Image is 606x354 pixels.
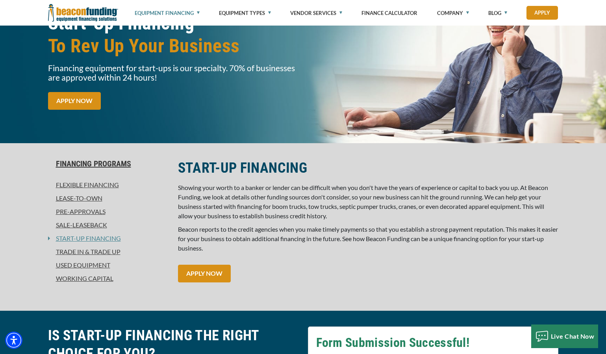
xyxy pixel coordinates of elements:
a: APPLY NOW [48,92,101,110]
a: Start-Up Financing [50,234,121,243]
a: Used Equipment [48,260,169,270]
span: To Rev Up Your Business [48,35,298,57]
a: Lease-To-Own [48,194,169,203]
h3: Form Submission Successful! [316,335,550,350]
a: Apply [526,6,558,20]
button: Live Chat Now [531,324,599,348]
a: Flexible Financing [48,180,169,190]
p: Financing equipment for start-ups is our specialty. 70% of businesses are approved within 24 hours! [48,63,298,82]
a: Working Capital [48,274,169,283]
a: Financing Programs [48,159,169,168]
div: Accessibility Menu [5,332,22,349]
a: Sale-Leaseback [48,220,169,230]
span: Showing your worth to a banker or lender can be difficult when you don't have the years of experi... [178,184,548,219]
a: APPLY NOW [178,265,231,282]
span: Live Chat Now [551,332,595,340]
span: Beacon reports to the credit agencies when you make timely payments so that you establish a stron... [178,225,558,252]
a: Pre-approvals [48,207,169,216]
a: Trade In & Trade Up [48,247,169,256]
h1: Start-Up Financing [48,12,298,57]
h2: START-UP FINANCING [178,159,558,177]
